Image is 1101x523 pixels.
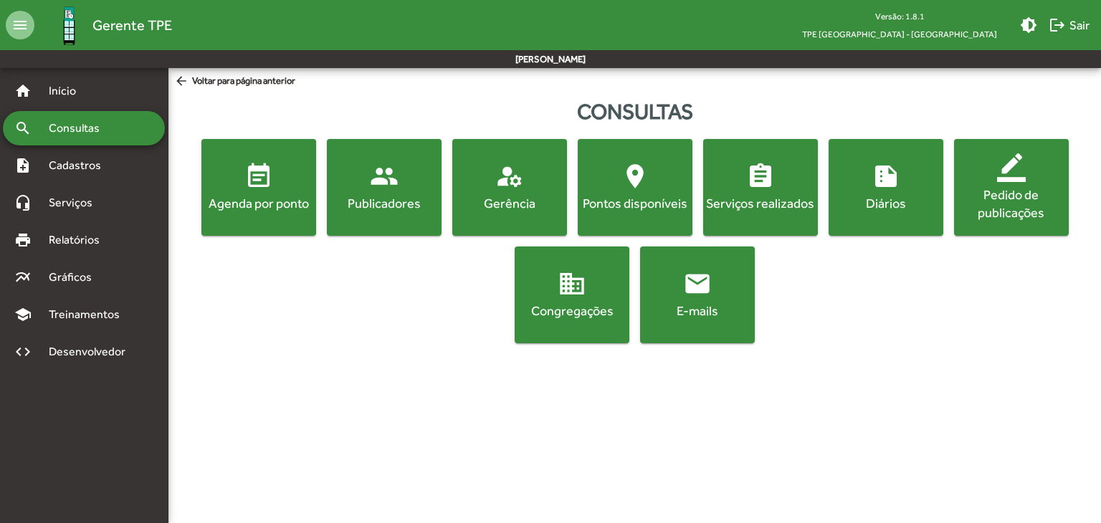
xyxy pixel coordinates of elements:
button: Agenda por ponto [201,139,316,236]
img: Logo [46,2,92,49]
button: Pedido de publicações [954,139,1069,236]
div: Pontos disponíveis [581,194,690,212]
mat-icon: summarize [872,162,900,191]
button: Gerência [452,139,567,236]
mat-icon: menu [6,11,34,39]
mat-icon: people [370,162,399,191]
span: Serviços [40,194,112,211]
mat-icon: location_on [621,162,649,191]
mat-icon: print [14,231,32,249]
div: Serviços realizados [706,194,815,212]
span: Consultas [40,120,118,137]
a: Gerente TPE [34,2,172,49]
span: Relatórios [40,231,118,249]
mat-icon: multiline_chart [14,269,32,286]
div: Versão: 1.8.1 [791,7,1009,25]
mat-icon: brightness_medium [1020,16,1037,34]
span: TPE [GEOGRAPHIC_DATA] - [GEOGRAPHIC_DATA] [791,25,1009,43]
mat-icon: home [14,82,32,100]
button: Diários [829,139,943,236]
span: Treinamentos [40,306,137,323]
button: Publicadores [327,139,442,236]
div: Pedido de publicações [957,186,1066,221]
mat-icon: code [14,343,32,360]
mat-icon: logout [1049,16,1066,34]
div: Consultas [168,95,1101,128]
span: Sair [1049,12,1090,38]
mat-icon: manage_accounts [495,162,524,191]
div: Gerência [455,194,564,212]
span: Desenvolvedor [40,343,142,360]
div: Diários [831,194,940,212]
mat-icon: school [14,306,32,323]
div: Agenda por ponto [204,194,313,212]
span: Voltar para página anterior [174,74,295,90]
button: Sair [1043,12,1095,38]
mat-icon: note_add [14,157,32,174]
mat-icon: headset_mic [14,194,32,211]
mat-icon: event_note [244,162,273,191]
div: E-mails [643,302,752,320]
mat-icon: assignment [746,162,775,191]
mat-icon: email [683,269,712,298]
button: Pontos disponíveis [578,139,692,236]
mat-icon: arrow_back [174,74,192,90]
div: Congregações [518,302,626,320]
div: Publicadores [330,194,439,212]
button: Congregações [515,246,629,343]
mat-icon: domain [558,269,586,298]
button: Serviços realizados [703,139,818,236]
mat-icon: border_color [997,153,1026,182]
span: Início [40,82,97,100]
span: Gráficos [40,269,111,286]
span: Gerente TPE [92,14,172,37]
button: E-mails [640,246,755,343]
mat-icon: search [14,120,32,137]
span: Cadastros [40,157,120,174]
